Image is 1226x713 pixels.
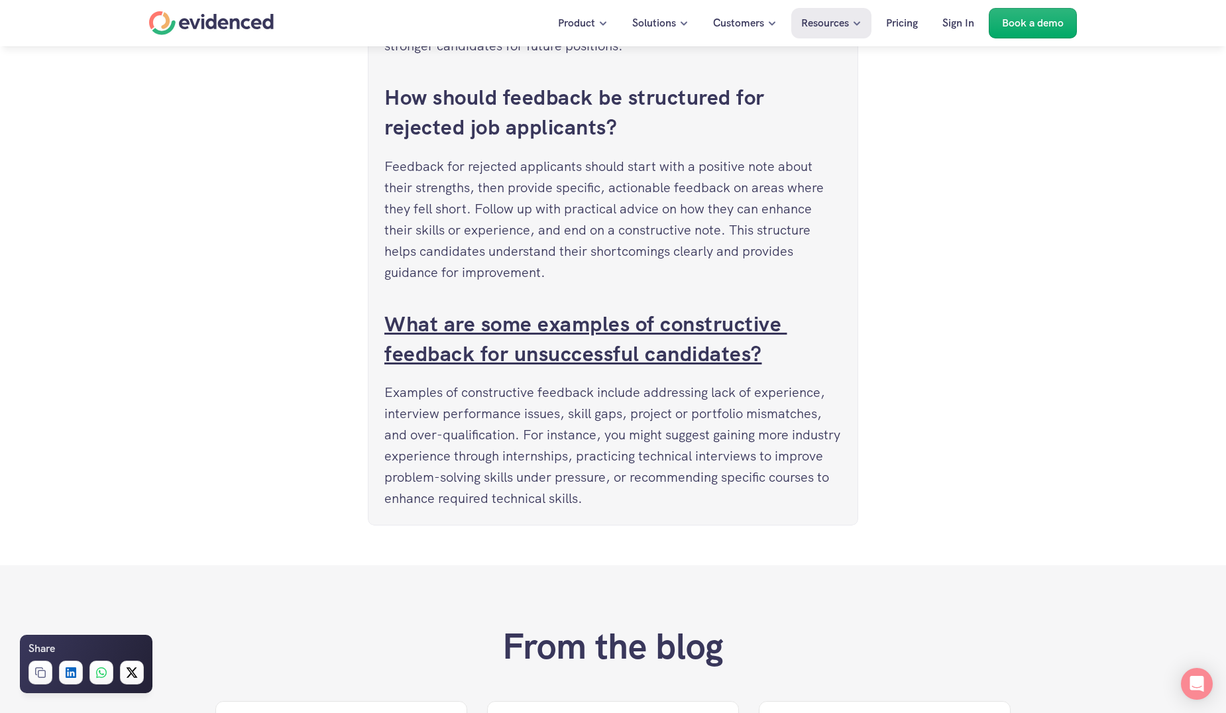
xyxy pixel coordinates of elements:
a: How should feedback be structured for rejected job applicants? [384,83,770,141]
p: Product [558,15,595,32]
a: Sign In [932,8,984,38]
h6: Share [28,640,55,657]
p: Resources [801,15,849,32]
a: Book a demo [989,8,1077,38]
p: Customers [713,15,764,32]
h2: From the blog [502,625,724,668]
p: Feedback for rejected applicants should start with a positive note about their strengths, then pr... [384,156,842,283]
p: Pricing [886,15,918,32]
div: Open Intercom Messenger [1181,668,1213,700]
p: Solutions [632,15,676,32]
a: Pricing [876,8,928,38]
a: What are some examples of constructive feedback for unsuccessful candidates? [384,310,787,368]
p: Sign In [942,15,974,32]
p: Book a demo [1002,15,1064,32]
p: Examples of constructive feedback include addressing lack of experience, interview performance is... [384,382,842,509]
a: Home [149,11,274,35]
